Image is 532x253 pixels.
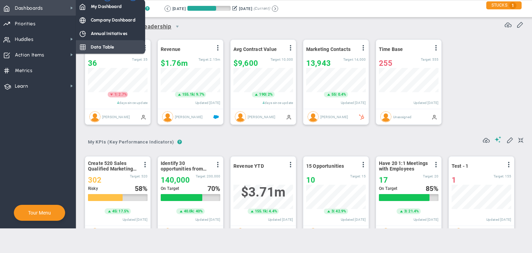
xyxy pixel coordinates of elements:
[505,20,512,27] span: Refresh Data
[161,186,179,191] span: On Target
[88,59,97,68] span: 36
[91,44,114,50] span: Data Table
[354,58,366,61] span: 14,000
[119,101,148,105] span: days since update
[421,58,431,61] span: Target:
[116,92,117,97] span: |
[306,59,331,68] span: 13,943
[102,115,130,119] span: [PERSON_NAME]
[272,6,278,12] button: Go to next period
[15,17,36,31] span: Priorities
[306,163,344,169] span: 15 Opportunities
[88,176,101,184] span: 302
[338,92,346,97] span: 0.4%
[269,209,277,213] span: 4.4%
[308,228,319,239] img: Sudhir Dakshinamurthy
[320,115,348,119] span: [PERSON_NAME]
[306,176,315,184] span: 10
[89,228,100,239] img: Sudhir Dakshinamurthy
[196,209,203,213] span: 40%
[117,101,119,105] span: 4
[350,174,361,178] span: Target:
[286,114,292,120] span: Manually Updated
[15,1,43,16] span: Dashboards
[408,209,419,213] span: 21.4%
[406,209,407,213] span: |
[118,209,129,213] span: 17.5%
[331,209,334,214] span: 3
[89,111,100,122] img: Jane Wilson
[15,63,33,78] span: Metrics
[379,176,388,184] span: 17
[452,176,456,184] span: 1
[85,137,177,148] span: My KPIs (Key Performance Indicators)
[248,115,275,119] span: [PERSON_NAME]
[172,6,186,12] div: [DATE]
[432,58,438,61] span: 555
[210,58,220,61] span: 2,154,350
[132,58,142,61] span: Target:
[233,46,277,52] span: Avg Contract Value
[494,174,504,178] span: Target:
[239,6,252,12] div: [DATE]
[506,136,513,143] span: Edit My KPIs
[213,114,219,120] span: Salesforce Enabled<br ></span>Sandbox: Quarterly Revenue
[426,185,439,192] div: %
[505,174,511,178] span: 155
[434,174,438,178] span: 20
[393,115,412,119] span: Unassigned
[193,209,194,213] span: |
[161,46,180,52] span: Revenue
[88,186,98,191] span: Risky
[88,160,138,172] span: Create 520 Sales Qualified Marketing Leads
[171,21,183,33] span: select
[306,46,351,52] span: Marketing Contacts
[331,92,336,97] span: 55
[432,114,437,120] span: Manually Updated
[141,174,148,178] span: 520
[509,2,516,9] span: 1
[207,184,215,193] span: 70
[486,218,511,221] span: Updated [DATE]
[271,58,281,61] span: Target:
[182,92,194,97] span: 155.1k
[233,163,264,169] span: Revenue YTD
[207,185,221,192] div: %
[196,92,204,97] span: 9.7%
[308,111,319,122] img: Jane Wilson
[423,174,433,178] span: Target:
[194,92,195,97] span: |
[282,58,293,61] span: 10,000
[207,174,220,178] span: 200,000
[91,3,122,10] span: My Dashboard
[91,30,127,37] span: Annual Initiatives
[15,48,44,62] span: Action Items
[268,218,293,221] span: Updated [DATE]
[267,209,268,213] span: |
[235,228,246,239] img: Sudhir Dakshinamurthy
[362,174,366,178] span: 15
[359,114,364,120] span: HubSpot Enabled
[379,186,397,191] span: On Target
[379,160,429,172] span: Have 20 1:1 Meetings with Employees
[483,136,490,143] span: Refresh Data
[195,101,220,105] span: Updated [DATE]
[414,218,438,221] span: Updated [DATE]
[414,101,438,105] span: Updated [DATE]
[143,58,148,61] span: 35
[263,101,265,105] span: 4
[85,137,177,149] button: My KPIs (Key Performance Indicators)
[161,160,211,172] span: Identify 30 opportunities from SmithCo resulting in $200K new sales
[379,59,392,68] span: 255
[241,185,285,200] span: $3,707,282
[184,209,194,214] span: 40.0k
[15,79,28,94] span: Learn
[118,92,127,97] span: 2.7%
[495,136,502,143] span: Suggestions (AI Feature)
[165,6,171,12] button: Go to previous period
[195,218,220,221] span: Updated [DATE]
[161,176,190,184] span: 140,000
[112,209,116,214] span: 45
[141,23,171,31] span: Leadership
[233,59,258,68] span: $9,600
